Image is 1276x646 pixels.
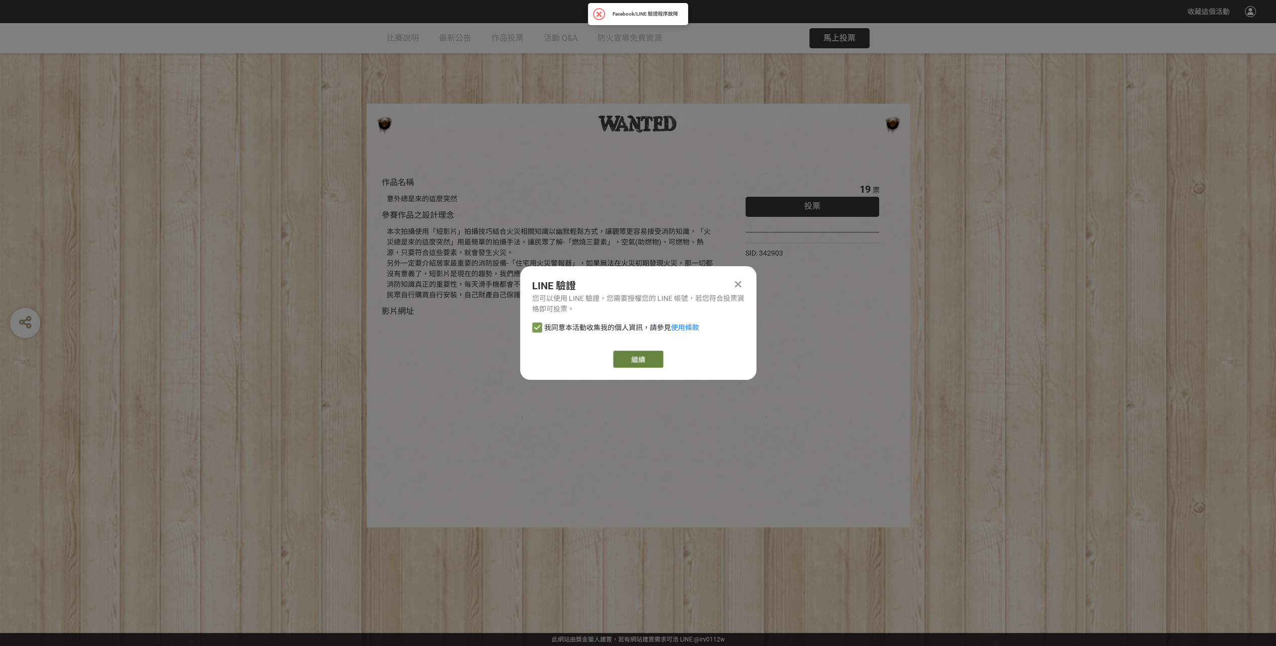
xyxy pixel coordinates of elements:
[387,226,715,300] div: 本次拍攝使用「短影片」拍攝技巧結合火災相關知識以幽默輕鬆方式，讓觀眾更容易接受消防知識，「火災總是來的這麼突然」用最簡單的拍攝手法，讓民眾了解-「燃燒三要素」，空氣(助燃物)、可燃物、熱源，只要...
[1187,8,1230,16] span: 收藏這個活動
[382,210,454,220] span: 參賽作品之設計理念
[532,278,744,293] div: LINE 驗證
[544,322,699,333] span: 我同意本活動收集我的個人資訊，請參見
[439,23,471,53] a: 最新公告
[694,636,725,643] a: @irv0112w
[613,351,663,368] a: 繼續
[439,33,471,43] span: 最新公告
[387,194,715,204] div: 意外總是來的這麼突然
[859,183,870,195] span: 19
[532,293,744,314] div: 您可以使用 LINE 驗證，您需要授權您的 LINE 帳號，若您符合投票資格即可投票。
[598,33,662,43] span: 防火宣導免費資源
[872,186,879,194] span: 票
[544,33,577,43] span: 活動 Q&A
[491,33,524,43] span: 作品投票
[491,23,524,53] a: 作品投票
[387,23,419,53] a: 比賽說明
[671,324,699,332] a: 使用條款
[552,636,725,643] span: 可洽 LINE:
[598,23,662,53] a: 防火宣導免費資源
[809,28,870,48] button: 馬上投票
[823,33,856,43] span: 馬上投票
[382,306,414,316] span: 影片網址
[745,249,783,257] span: SID: 342903
[804,201,820,211] span: 投票
[552,636,666,643] a: 此網站由獎金獵人建置，若有網站建置需求
[387,33,419,43] span: 比賽說明
[544,23,577,53] a: 活動 Q&A
[382,178,414,187] span: 作品名稱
